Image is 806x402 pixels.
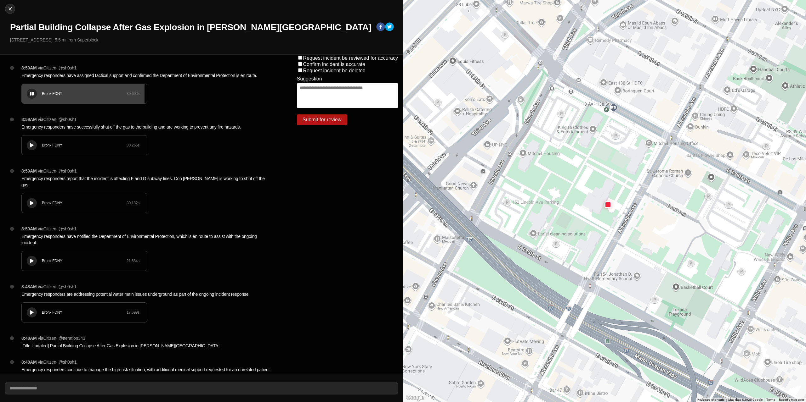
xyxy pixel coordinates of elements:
[303,62,365,67] label: Confirm incident is accurate
[405,394,425,402] a: Open this area in Google Maps (opens a new window)
[7,6,13,12] img: cancel
[38,284,77,290] p: via Citizen · @ sh0sh1
[10,37,398,43] p: [STREET_ADDRESS] · 5.5 mi from Superblock
[779,398,804,401] a: Report a map error
[21,343,272,349] p: [Title Updated] Partial Building Collapse After Gas Explosion in [PERSON_NAME][GEOGRAPHIC_DATA]
[728,398,763,401] span: Map data ©2025 Google
[303,68,366,73] label: Request incident be deleted
[21,72,272,79] p: Emergency responders have assigned tactical support and confirmed the Department of Environmental...
[21,168,37,174] p: 8:59AM
[38,359,77,365] p: via Citizen · @ sh0sh1
[42,201,127,206] div: Bronx FDNY
[21,116,37,123] p: 8:59AM
[127,201,139,206] div: 30.182 s
[10,22,371,33] h1: Partial Building Collapse After Gas Explosion in [PERSON_NAME][GEOGRAPHIC_DATA]
[21,284,37,290] p: 8:48AM
[127,91,139,96] div: 30.606 s
[42,91,127,96] div: Bronx FDNY
[38,116,77,123] p: via Citizen · @ sh0sh1
[38,226,77,232] p: via Citizen · @ sh0sh1
[38,335,85,341] p: via Citizen · @ Iteration343
[303,55,398,61] label: Request incident be reviewed for accuracy
[405,394,425,402] img: Google
[766,398,775,401] a: Terms (opens in new tab)
[21,124,272,130] p: Emergency responders have successfully shut off the gas to the building and are working to preven...
[297,76,322,82] label: Suggestion
[127,310,139,315] div: 17.699 s
[42,258,127,263] div: Bronx FDNY
[21,65,37,71] p: 8:59AM
[42,310,127,315] div: Bronx FDNY
[38,65,77,71] p: via Citizen · @ sh0sh1
[21,233,272,246] p: Emergency responders have notified the Department of Environmental Protection, which is en route ...
[38,168,77,174] p: via Citizen · @ sh0sh1
[21,291,272,297] p: Emergency responders are addressing potential water main issues underground as part of the ongoin...
[5,4,15,14] button: cancel
[127,258,139,263] div: 21.684 s
[21,359,37,365] p: 8:48AM
[42,143,127,148] div: Bronx FDNY
[697,398,724,402] button: Keyboard shortcuts
[21,175,272,188] p: Emergency responders report that the incident is affecting F and G subway lines. Con [PERSON_NAME...
[21,366,272,373] p: Emergency responders continue to manage the high-risk situation, with additional medical support ...
[127,143,139,148] div: 30.266 s
[376,22,385,32] button: facebook
[297,114,347,125] button: Submit for review
[21,226,37,232] p: 8:50AM
[21,335,37,341] p: 8:48AM
[385,22,394,32] button: twitter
